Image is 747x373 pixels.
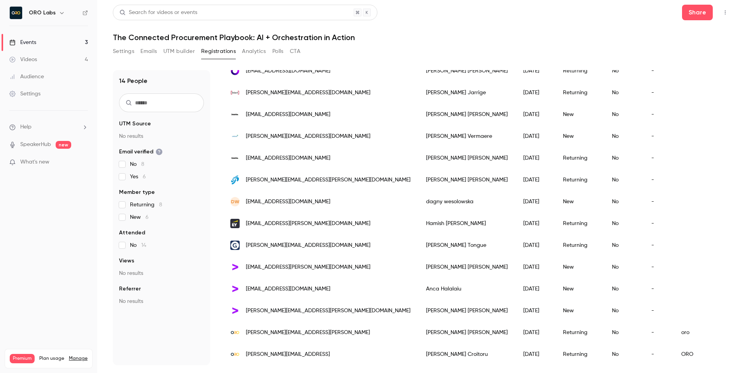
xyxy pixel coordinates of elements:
span: Returning [130,201,162,209]
span: [EMAIL_ADDRESS][DOMAIN_NAME] [246,285,330,293]
span: [PERSON_NAME][EMAIL_ADDRESS][PERSON_NAME][DOMAIN_NAME] [246,176,410,184]
div: Returning [555,147,604,169]
span: Referrer [119,285,141,293]
div: No [604,343,644,365]
div: New [555,256,604,278]
span: [PERSON_NAME][EMAIL_ADDRESS][PERSON_NAME] [246,329,370,337]
div: New [555,125,604,147]
img: orolabs.ai [230,331,240,334]
img: eu.umicore.com [230,132,240,141]
div: [DATE] [516,147,555,169]
div: No [604,169,644,191]
div: - [644,169,673,191]
div: Returning [555,322,604,343]
span: [PERSON_NAME][EMAIL_ADDRESS][DOMAIN_NAME] [246,132,370,141]
img: au.ey.com [230,219,240,228]
div: - [644,191,673,213]
span: [PERSON_NAME][EMAIL_ADDRESS][DOMAIN_NAME] [246,89,370,97]
div: New [555,278,604,300]
div: [DATE] [516,213,555,234]
a: Manage [69,355,88,362]
span: Plan usage [39,355,64,362]
div: [PERSON_NAME] [PERSON_NAME] [418,322,516,343]
div: [PERSON_NAME] Tongue [418,234,516,256]
div: [DATE] [516,191,555,213]
div: [PERSON_NAME] [PERSON_NAME] [418,147,516,169]
span: [EMAIL_ADDRESS][DOMAIN_NAME] [246,154,330,162]
span: No [130,241,146,249]
span: [PERSON_NAME][EMAIL_ADDRESS][DOMAIN_NAME] [246,241,370,250]
span: [EMAIL_ADDRESS][PERSON_NAME][DOMAIN_NAME] [246,220,370,228]
button: CTA [290,45,300,58]
div: Returning [555,343,604,365]
div: - [644,234,673,256]
button: UTM builder [163,45,195,58]
img: intact.net [230,88,240,97]
div: [DATE] [516,343,555,365]
div: [PERSON_NAME] Croitoru [418,343,516,365]
div: [PERSON_NAME] Jarrige [418,82,516,104]
span: Views [119,257,134,265]
button: Share [682,5,713,20]
a: SpeakerHub [20,141,51,149]
div: [PERSON_NAME] Vermaere [418,125,516,147]
div: Returning [555,234,604,256]
span: New [130,213,149,221]
div: [PERSON_NAME] [PERSON_NAME] [418,300,516,322]
span: [PERSON_NAME][EMAIL_ADDRESS] [246,350,330,359]
div: [DATE] [516,256,555,278]
p: No results [119,132,204,140]
div: No [604,147,644,169]
button: Analytics [242,45,266,58]
div: No [604,256,644,278]
div: - [644,322,673,343]
div: [DATE] [516,278,555,300]
span: [EMAIL_ADDRESS][DOMAIN_NAME] [246,67,330,75]
div: No [604,82,644,104]
span: No [130,160,144,168]
p: No results [119,269,204,277]
span: Yes [130,173,146,181]
div: - [644,125,673,147]
button: Registrations [201,45,236,58]
button: Emails [140,45,157,58]
img: accenture.com [230,284,240,294]
span: Premium [10,354,35,363]
div: oro [673,322,729,343]
span: What's new [20,158,49,166]
div: - [644,300,673,322]
div: New [555,300,604,322]
div: [DATE] [516,300,555,322]
div: - [644,278,673,300]
section: facet-groups [119,120,204,305]
img: deloitte.co.uk [230,113,240,116]
div: [DATE] [516,125,555,147]
p: No results [119,297,204,305]
span: 8 [159,202,162,208]
span: Member type [119,188,155,196]
div: No [604,300,644,322]
img: orolabs.ai [230,352,240,356]
div: Returning [555,169,604,191]
div: No [604,322,644,343]
div: [PERSON_NAME] [PERSON_NAME] [418,169,516,191]
span: UTM Source [119,120,151,128]
iframe: Noticeable Trigger [79,159,88,166]
span: 6 [143,174,146,179]
img: deloitte.co.uk [230,156,240,160]
li: help-dropdown-opener [9,123,88,131]
h1: 14 People [119,76,147,86]
div: Hamish [PERSON_NAME] [418,213,516,234]
span: Help [20,123,32,131]
img: accenture.com [230,262,240,272]
span: new [56,141,71,149]
div: [DATE] [516,82,555,104]
button: Settings [113,45,134,58]
div: Videos [9,56,37,63]
div: Anca Halalaiu [418,278,516,300]
span: 14 [141,243,146,248]
span: Attended [119,229,145,237]
img: ORO Labs [10,7,22,19]
div: Events [9,39,36,46]
img: globality.com [230,241,240,250]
